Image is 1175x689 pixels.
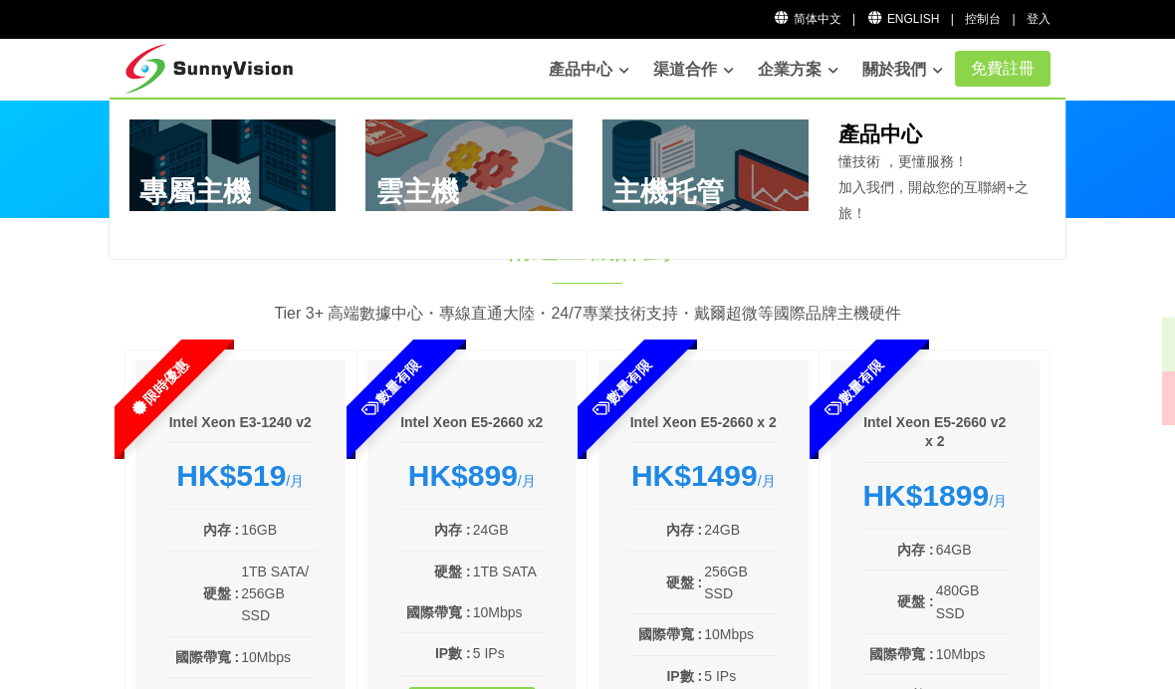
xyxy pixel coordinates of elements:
[240,645,315,669] td: 10Mbps
[838,153,1028,220] span: 懂技術 ，更懂服務！ 加入我們，開啟您的互聯網+之旅！
[951,10,954,29] li: |
[703,518,778,542] td: 24GB
[397,458,548,494] div: /月
[435,645,471,661] b: IP數 :
[628,413,779,433] h6: Intel Xeon E5-2660 x 2
[869,646,934,662] b: 國際帶寬 :
[165,413,316,433] h6: Intel Xeon E3-1240 v2
[1027,12,1051,26] a: 登入
[860,478,1011,514] div: /月
[175,649,240,665] b: 國際帶寬 :
[434,522,471,538] b: 內存 :
[897,593,934,609] b: 硬盤 :
[203,585,240,601] b: 硬盤 :
[862,50,943,90] a: 關於我們
[638,626,703,642] b: 國際帶寬 :
[165,458,316,494] div: /月
[176,459,286,492] strong: HK$519
[539,305,706,472] span: 數量有限
[773,12,841,26] a: 简体中文
[703,622,778,646] td: 10Mbps
[307,305,474,472] span: 數量有限
[703,560,778,606] td: 256GB SSD
[631,459,758,492] strong: HK$1499
[240,560,315,628] td: 1TB SATA/ 256GB SSD
[1013,10,1016,29] li: |
[866,12,939,26] a: English
[124,301,1051,327] p: Tier 3+ 高端數據中心・專線直通大陸・24/7專業技術支持・戴爾超微等國際品牌主機硬件
[110,98,1065,259] div: 產品中心
[240,518,315,542] td: 16GB
[852,10,855,29] li: |
[472,518,547,542] td: 24GB
[76,305,243,472] span: 限時優惠
[838,122,922,145] b: 產品中心
[758,50,838,90] a: 企業方案
[862,479,989,512] strong: HK$1899
[965,12,1001,26] a: 控制台
[860,413,1011,452] h6: Intel Xeon E5-2660 v2 x 2
[549,50,629,90] a: 產品中心
[703,664,778,688] td: 5 IPs
[472,560,547,583] td: 1TB SATA
[935,578,1010,625] td: 480GB SSD
[666,574,703,590] b: 硬盤 :
[935,642,1010,666] td: 10Mbps
[434,564,471,579] b: 硬盤 :
[397,413,548,433] h6: Intel Xeon E5-2660 x2
[408,459,518,492] strong: HK$899
[406,604,471,620] b: 國際帶寬 :
[472,600,547,624] td: 10Mbps
[955,51,1051,87] a: 免費註冊
[770,305,937,472] span: 數量有限
[897,542,934,558] b: 內存 :
[472,641,547,665] td: 5 IPs
[628,458,779,494] div: /月
[653,50,734,90] a: 渠道合作
[935,538,1010,562] td: 64GB
[666,522,703,538] b: 內存 :
[203,522,240,538] b: 內存 :
[666,668,702,684] b: IP數 :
